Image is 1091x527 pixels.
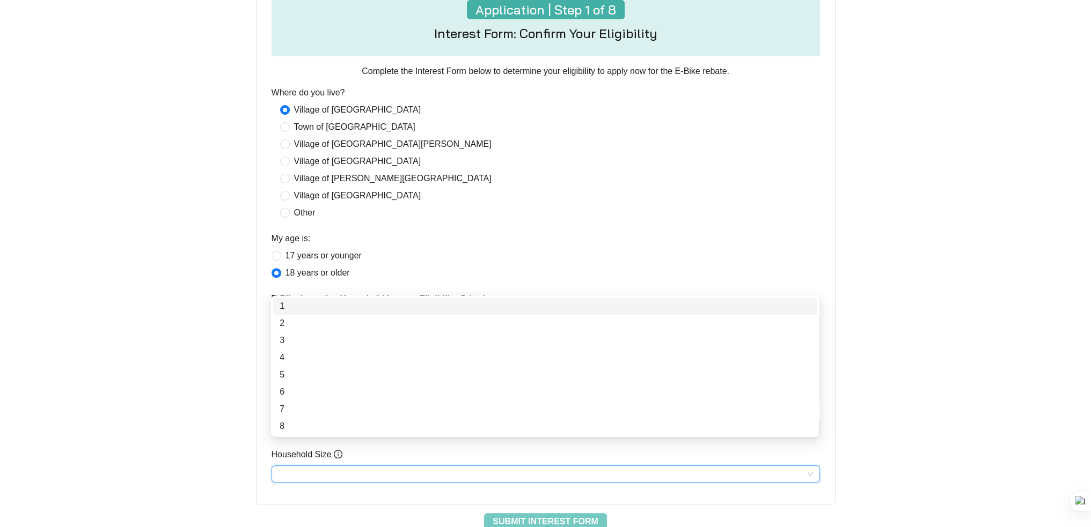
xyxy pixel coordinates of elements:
div: 7 [280,403,811,415]
span: 18 years or older [281,266,354,279]
span: Household Size [272,448,343,461]
span: Village of [PERSON_NAME][GEOGRAPHIC_DATA] [290,172,496,185]
div: 5 [280,368,811,381]
div: 3 [280,334,811,347]
div: 3 [273,332,817,349]
label: My age is: [272,232,311,245]
span: 17 years or younger [281,249,366,262]
span: Village of [GEOGRAPHIC_DATA] [290,189,426,202]
span: Village of [GEOGRAPHIC_DATA] [290,155,426,168]
div: 6 [273,383,817,400]
span: info-circle [334,450,342,458]
span: E-Bike Incentive Household Income Eligibility Criteria [272,292,820,305]
label: Where do you live? [272,86,345,99]
div: 1 [280,300,811,313]
div: 8 [280,420,811,433]
div: 4 [273,349,817,366]
div: 7 [273,400,817,418]
div: 1 [273,298,817,315]
span: Village of [GEOGRAPHIC_DATA] [290,103,426,116]
span: Village of [GEOGRAPHIC_DATA][PERSON_NAME] [290,138,496,151]
p: Complete the Interest Form below to determine your eligibility to apply now for the E-Bike rebate. [272,65,820,78]
div: 4 [280,351,811,364]
div: 5 [273,366,817,383]
div: 2 [280,317,811,330]
h4: Interest Form: Confirm Your Eligibility [434,26,657,41]
span: Other [290,206,320,219]
div: 6 [280,385,811,398]
div: 2 [273,315,817,332]
div: 8 [273,418,817,435]
span: Town of [GEOGRAPHIC_DATA] [290,121,420,133]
